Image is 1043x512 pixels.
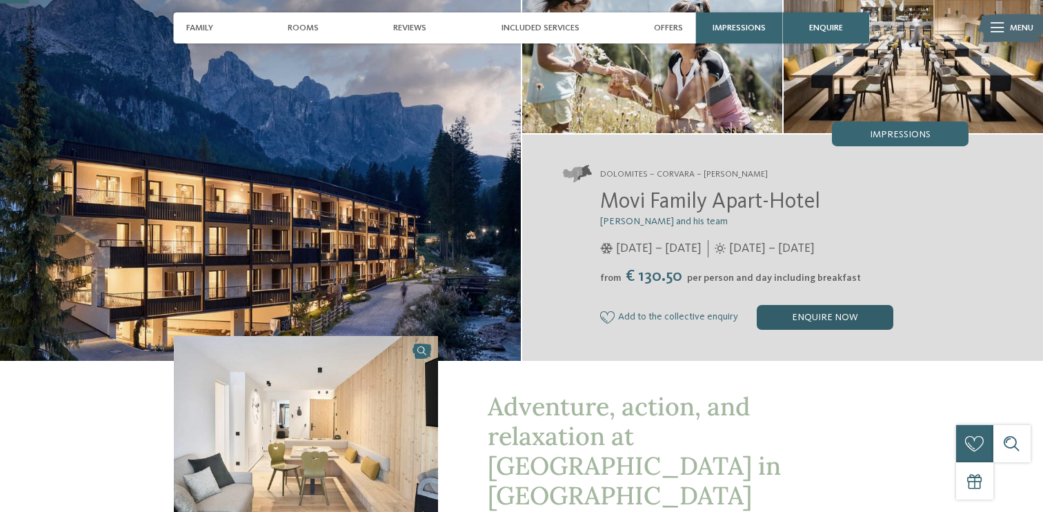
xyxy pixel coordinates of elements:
[186,23,213,33] span: Family
[729,240,815,257] span: [DATE] – [DATE]
[288,23,319,33] span: Rooms
[618,312,738,323] span: Add to the collective enquiry
[713,23,766,33] span: Impressions
[393,23,426,33] span: Reviews
[600,273,622,283] span: from
[600,168,768,181] span: Dolomites – Corvara – [PERSON_NAME]
[654,23,683,33] span: Offers
[600,217,728,226] span: [PERSON_NAME] and his team
[809,23,843,33] span: enquire
[623,268,686,285] span: € 130.50
[501,23,579,33] span: Included services
[488,391,781,512] span: Adventure, action, and relaxation at [GEOGRAPHIC_DATA] in [GEOGRAPHIC_DATA]
[600,191,820,213] span: Movi Family Apart-Hotel
[715,243,726,254] i: Opening times in summer
[600,243,613,254] i: Opening times in winter
[687,273,861,283] span: per person and day including breakfast
[870,130,931,139] span: Impressions
[757,305,893,330] div: enquire now
[616,240,702,257] span: [DATE] – [DATE]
